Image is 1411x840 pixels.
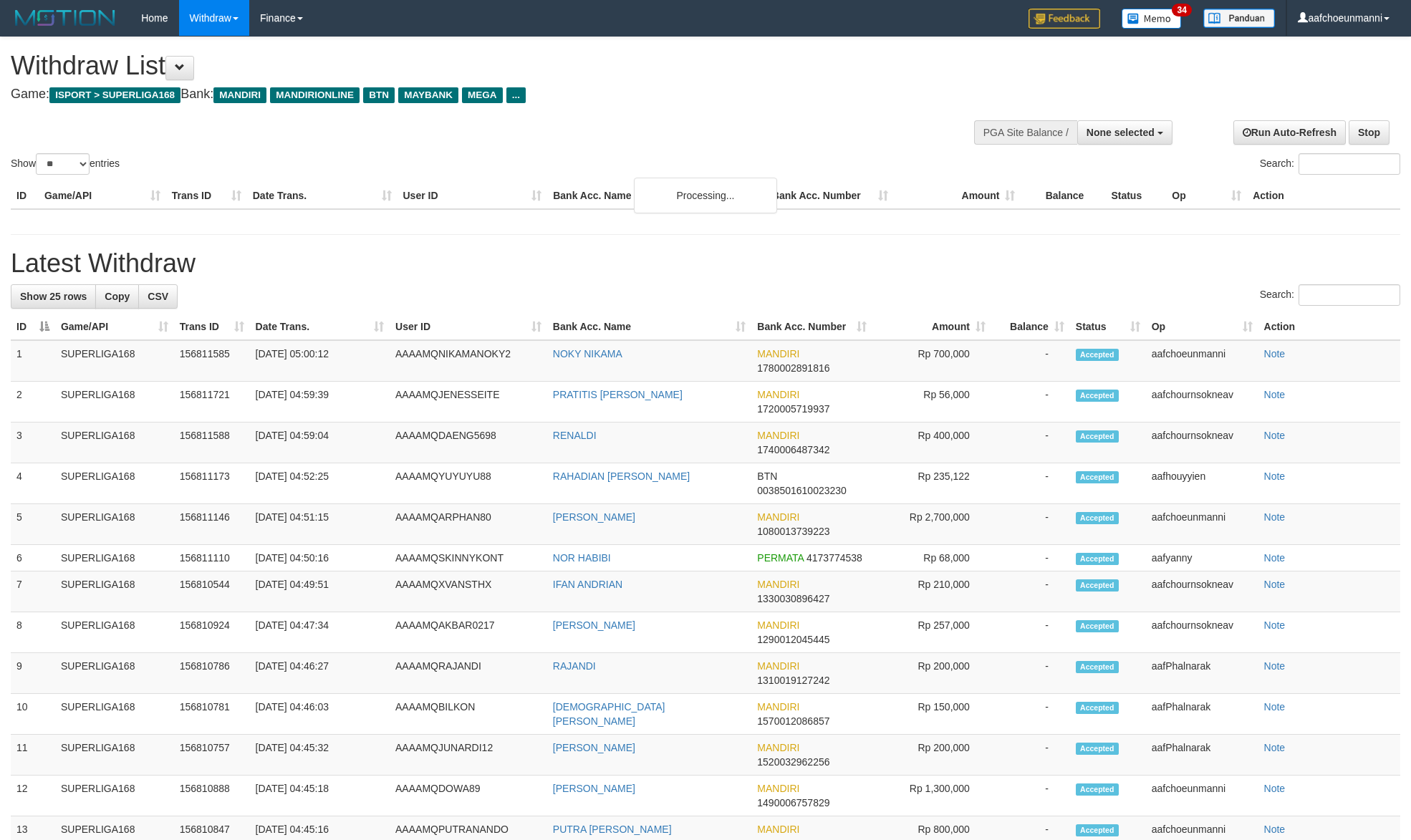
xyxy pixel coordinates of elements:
span: Accepted [1076,783,1119,796]
td: Rp 200,000 [872,735,991,776]
span: Accepted [1076,579,1119,592]
td: Rp 1,300,000 [872,776,991,816]
td: aafchournsokneav [1146,382,1258,423]
span: MANDIRI [757,511,799,523]
td: AAAAMQSKINNYKONT [390,545,547,571]
span: Copy 1490006757829 to clipboard [757,797,829,808]
td: SUPERLIGA168 [55,612,174,653]
span: Copy 1310019127242 to clipboard [757,675,829,686]
td: aafPhalnarak [1146,694,1258,735]
span: Show 25 rows [20,291,87,302]
th: Date Trans.: activate to sort column ascending [250,314,390,340]
select: Showentries [36,153,90,175]
td: SUPERLIGA168 [55,423,174,463]
span: MAYBANK [398,87,458,103]
th: Amount: activate to sort column ascending [872,314,991,340]
a: Note [1264,348,1286,359]
span: ... [506,87,526,103]
td: - [991,504,1070,545]
td: SUPERLIGA168 [55,694,174,735]
td: SUPERLIGA168 [55,545,174,571]
h1: Latest Withdraw [11,249,1400,278]
a: Note [1264,701,1286,713]
td: aafPhalnarak [1146,653,1258,694]
th: User ID [398,183,548,209]
td: 156810924 [174,612,250,653]
a: Note [1264,552,1286,564]
td: - [991,694,1070,735]
a: Note [1264,389,1286,400]
button: None selected [1077,120,1172,145]
td: - [991,776,1070,816]
td: SUPERLIGA168 [55,776,174,816]
td: 8 [11,612,55,653]
span: MANDIRI [757,660,799,672]
td: [DATE] 04:50:16 [250,545,390,571]
td: - [991,340,1070,382]
td: Rp 56,000 [872,382,991,423]
th: ID [11,183,39,209]
a: Run Auto-Refresh [1233,120,1346,145]
td: 156811585 [174,340,250,382]
a: Note [1264,579,1286,590]
span: Accepted [1076,824,1119,836]
th: Trans ID: activate to sort column ascending [174,314,250,340]
td: [DATE] 04:45:18 [250,776,390,816]
a: NOKY NIKAMA [553,348,622,359]
td: - [991,571,1070,612]
span: Accepted [1076,471,1119,483]
td: [DATE] 04:52:25 [250,463,390,504]
th: Op [1166,183,1247,209]
span: PERMATA [757,552,804,564]
span: Accepted [1076,702,1119,714]
td: SUPERLIGA168 [55,653,174,694]
span: 34 [1172,4,1191,16]
td: Rp 210,000 [872,571,991,612]
th: Balance: activate to sort column ascending [991,314,1070,340]
a: [PERSON_NAME] [553,783,635,794]
td: aafchournsokneav [1146,612,1258,653]
span: Copy 1290012045445 to clipboard [757,634,829,645]
span: None selected [1087,127,1155,138]
img: Feedback.jpg [1029,9,1100,29]
td: Rp 150,000 [872,694,991,735]
a: Stop [1349,120,1390,145]
td: 156810544 [174,571,250,612]
span: MANDIRI [757,619,799,631]
td: - [991,653,1070,694]
a: NOR HABIBI [553,552,611,564]
span: Copy [105,291,130,302]
td: [DATE] 05:00:12 [250,340,390,382]
td: 156811110 [174,545,250,571]
th: Balance [1021,183,1105,209]
a: Note [1264,511,1286,523]
label: Search: [1260,284,1400,306]
td: 156811721 [174,382,250,423]
img: Button%20Memo.svg [1122,9,1182,29]
th: Status [1105,183,1166,209]
td: 156811173 [174,463,250,504]
th: Status: activate to sort column ascending [1070,314,1146,340]
a: Note [1264,824,1286,835]
td: AAAAMQAKBAR0217 [390,612,547,653]
span: Copy 1720005719937 to clipboard [757,403,829,415]
td: aafchoeunmanni [1146,340,1258,382]
span: Copy 1080013739223 to clipboard [757,526,829,537]
td: - [991,612,1070,653]
span: MANDIRI [757,824,799,835]
td: 5 [11,504,55,545]
td: SUPERLIGA168 [55,463,174,504]
a: Copy [95,284,139,309]
span: Accepted [1076,512,1119,524]
th: Trans ID [166,183,247,209]
span: MANDIRI [757,701,799,713]
a: Note [1264,430,1286,441]
td: [DATE] 04:46:27 [250,653,390,694]
td: aafhouyyien [1146,463,1258,504]
td: aafchoeunmanni [1146,776,1258,816]
td: SUPERLIGA168 [55,571,174,612]
td: 156811146 [174,504,250,545]
a: Note [1264,783,1286,794]
div: PGA Site Balance / [974,120,1077,145]
td: AAAAMQBILKON [390,694,547,735]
